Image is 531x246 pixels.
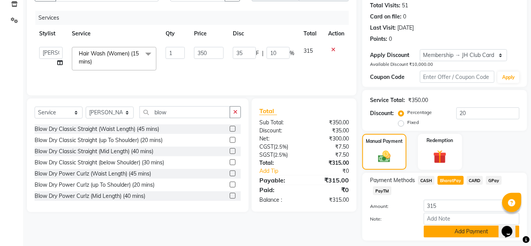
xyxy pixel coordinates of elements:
div: Service Total: [370,96,405,104]
span: Total [259,107,277,115]
th: Stylist [35,25,67,42]
label: Amount: [364,203,418,210]
div: 0 [389,35,392,43]
input: Search or Scan [139,106,230,118]
span: 2.5% [275,144,287,150]
th: Disc [228,25,299,42]
span: % [290,49,294,57]
th: Total [299,25,324,42]
input: Amount [424,200,519,212]
div: Blow Dry Power Curlz (up To Shoulder) (20 mins) [35,181,154,189]
div: Coupon Code [370,73,420,81]
div: Total Visits: [370,2,400,10]
a: Add Tip [254,167,312,175]
div: ₹350.00 [304,119,355,127]
div: Blow Dry Power Curlz (Waist Length) (45 mins) [35,170,151,178]
label: Note: [364,216,418,223]
input: Enter Offer / Coupon Code [420,71,495,83]
img: _gift.svg [429,149,451,165]
div: ( ) [254,143,304,151]
span: 2.5% [275,152,286,158]
div: Paid: [254,185,304,194]
div: Blow Dry Classic Straight (Mid Length) (40 mins) [35,147,153,156]
img: _cash.svg [374,149,395,164]
span: Payment Methods [370,176,415,184]
a: x [92,58,95,65]
span: CARD [467,176,483,185]
div: ₹315.00 [304,159,355,167]
label: Fixed [407,119,419,126]
span: PayTM [373,186,392,195]
span: | [262,49,264,57]
div: Blow Dry Classic Straight (below Shoulder) (30 mins) [35,159,164,167]
button: Add Payment [424,226,519,238]
div: ₹0 [312,167,355,175]
div: Services [35,11,355,25]
div: ₹300.00 [304,135,355,143]
span: SGST [259,151,273,158]
span: BharatPay [438,176,464,185]
div: ₹315.00 [304,176,355,185]
div: ₹315.00 [304,196,355,204]
div: Available Discount ₹10,000.00 [370,61,519,68]
div: Apply Discount [370,51,420,59]
div: [DATE] [397,24,414,32]
span: F [256,49,259,57]
div: Blow Dry Classic Straight (up To Shoulder) (20 mins) [35,136,163,144]
div: ₹0 [304,185,355,194]
div: Blow Dry Classic Straight (Waist Length) (45 mins) [35,125,159,133]
div: 0 [403,13,406,21]
input: Add Note [424,213,519,225]
div: Payable: [254,176,304,185]
label: Manual Payment [366,138,403,145]
div: ( ) [254,151,304,159]
span: 315 [304,47,313,54]
th: Action [324,25,349,42]
span: GPay [486,176,502,185]
div: Balance : [254,196,304,204]
span: CGST [259,143,274,150]
div: Discount: [370,109,394,117]
div: Blow Dry Power Curlz (Mid Length) (40 mins) [35,192,145,200]
div: Points: [370,35,387,43]
div: ₹7.50 [304,151,355,159]
th: Qty [161,25,189,42]
span: CASH [418,176,435,185]
div: ₹35.00 [304,127,355,135]
th: Price [189,25,228,42]
label: Redemption [427,137,453,144]
div: Discount: [254,127,304,135]
div: ₹7.50 [304,143,355,151]
th: Service [67,25,161,42]
div: Total: [254,159,304,167]
span: Hair Wash (Women) (15 mins) [79,50,139,65]
div: 51 [402,2,408,10]
div: Last Visit: [370,24,396,32]
div: ₹350.00 [408,96,428,104]
div: Card on file: [370,13,402,21]
button: Apply [498,72,519,83]
iframe: chat widget [499,215,523,238]
label: Percentage [407,109,432,116]
div: Net: [254,135,304,143]
div: Sub Total: [254,119,304,127]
